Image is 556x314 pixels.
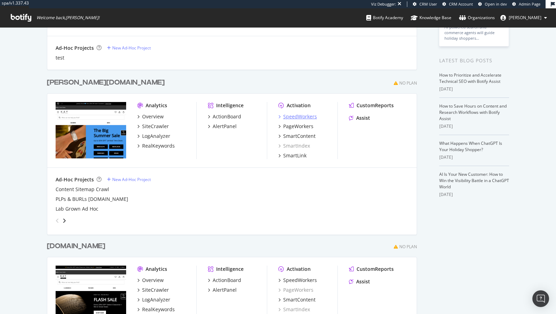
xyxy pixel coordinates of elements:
div: angle-right [62,217,67,224]
a: SmartIndex [278,306,310,313]
div: CustomReports [357,102,394,109]
a: SmartLink [278,152,306,159]
a: ActionBoard [208,113,241,120]
div: [DATE] [439,154,509,160]
div: AlertPanel [213,123,237,130]
a: [PERSON_NAME][DOMAIN_NAME] [47,78,167,88]
div: ActionBoard [213,113,241,120]
div: Organizations [459,14,495,21]
div: [PERSON_NAME][DOMAIN_NAME] [47,78,165,88]
span: Admin Page [519,1,540,7]
div: SpeedWorkers [283,113,317,120]
a: Admin Page [512,1,540,7]
a: LogAnalyzer [137,296,170,303]
div: New Ad-Hoc Project [112,176,151,182]
a: Botify Academy [366,8,403,27]
a: CRM User [413,1,437,7]
a: PageWorkers [278,286,313,293]
a: CustomReports [349,266,394,273]
div: ActionBoard [213,277,241,284]
a: Open in dev [478,1,507,7]
div: SpeedWorkers [283,277,317,284]
a: SiteCrawler [137,123,169,130]
a: Assist [349,115,370,121]
div: angle-left [53,215,62,226]
a: SmartContent [278,296,316,303]
a: SiteCrawler [137,286,169,293]
div: Analytics [146,102,167,109]
a: PLPs & BURLs [DOMAIN_NAME] [56,196,128,203]
div: [DATE] [439,191,509,198]
button: [PERSON_NAME] [495,12,553,23]
a: PageWorkers [278,123,313,130]
div: [DOMAIN_NAME] [47,241,105,251]
div: No Plan [399,80,417,86]
a: CRM Account [442,1,473,7]
div: Assist [356,278,370,285]
div: Overview [142,113,164,120]
div: Intelligence [216,102,244,109]
div: PageWorkers [283,123,313,130]
a: test [56,54,64,61]
span: Open in dev [485,1,507,7]
a: How to Save Hours on Content and Research Workflows with Botify Assist [439,103,507,121]
div: SiteCrawler [142,123,169,130]
a: Overview [137,113,164,120]
div: SmartContent [283,296,316,303]
a: CustomReports [349,102,394,109]
span: CRM User [419,1,437,7]
div: CustomReports [357,266,394,273]
div: Intelligence [216,266,244,273]
a: Content Sitemap Crawl [56,186,109,193]
div: AlertPanel [213,286,237,293]
a: RealKeywords [137,306,175,313]
a: LogAnalyzer [137,133,170,140]
div: LogAnalyzer [142,133,170,140]
div: Ad-Hoc Projects [56,45,94,52]
div: [DATE] [439,86,509,92]
a: How to Prioritize and Accelerate Technical SEO with Botify Assist [439,72,501,84]
div: Knowledge Base [411,14,451,21]
div: [DATE] [439,123,509,129]
div: RealKeywords [142,142,175,149]
div: Lab Grown Ad Hoc [56,205,98,212]
a: New Ad-Hoc Project [107,45,151,51]
div: Analytics [146,266,167,273]
div: In [DATE], the first year where AI-powered search and commerce agents will guide holiday shoppers… [444,19,504,41]
a: AI Is Your New Customer: How to Win the Visibility Battle in a ChatGPT World [439,171,509,190]
div: Overview [142,277,164,284]
span: connor [509,15,541,21]
div: SiteCrawler [142,286,169,293]
div: Latest Blog Posts [439,57,509,64]
div: Activation [287,102,311,109]
div: New Ad-Hoc Project [112,45,151,51]
div: Viz Debugger: [371,1,396,7]
a: ActionBoard [208,277,241,284]
div: LogAnalyzer [142,296,170,303]
div: SmartContent [283,133,316,140]
a: SpeedWorkers [278,277,317,284]
a: SpeedWorkers [278,113,317,120]
div: Ad-Hoc Projects [56,176,94,183]
a: New Ad-Hoc Project [107,176,151,182]
span: CRM Account [449,1,473,7]
div: Open Intercom Messenger [532,290,549,307]
a: What Happens When ChatGPT Is Your Holiday Shopper? [439,140,502,152]
a: RealKeywords [137,142,175,149]
img: kay.com [56,102,126,158]
a: Knowledge Base [411,8,451,27]
div: RealKeywords [142,306,175,313]
a: SmartIndex [278,142,310,149]
a: Overview [137,277,164,284]
a: SmartContent [278,133,316,140]
div: Assist [356,115,370,121]
a: AlertPanel [208,286,237,293]
a: Organizations [459,8,495,27]
div: SmartLink [283,152,306,159]
div: Botify Academy [366,14,403,21]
